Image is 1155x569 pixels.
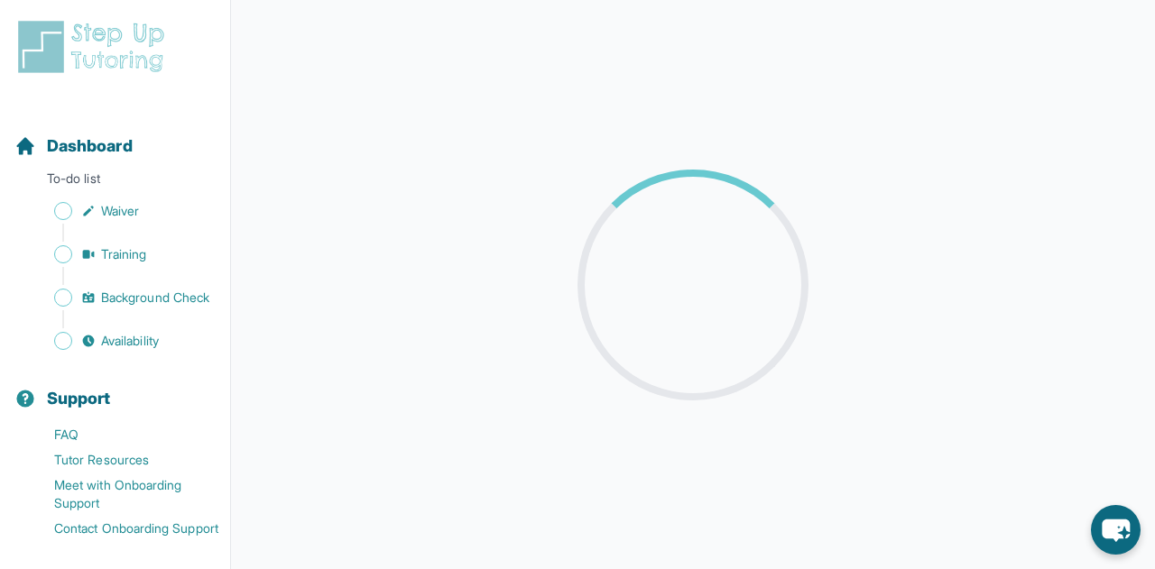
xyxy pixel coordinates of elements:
[14,328,230,353] a: Availability
[7,357,223,418] button: Support
[7,170,223,195] p: To-do list
[101,332,159,350] span: Availability
[14,242,230,267] a: Training
[14,133,133,159] a: Dashboard
[101,289,209,307] span: Background Check
[47,386,111,411] span: Support
[14,198,230,224] a: Waiver
[101,202,139,220] span: Waiver
[14,422,230,447] a: FAQ
[1091,505,1141,555] button: chat-button
[7,105,223,166] button: Dashboard
[14,447,230,473] a: Tutor Resources
[14,285,230,310] a: Background Check
[14,516,230,541] a: Contact Onboarding Support
[14,473,230,516] a: Meet with Onboarding Support
[101,245,147,263] span: Training
[47,133,133,159] span: Dashboard
[14,18,175,76] img: logo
